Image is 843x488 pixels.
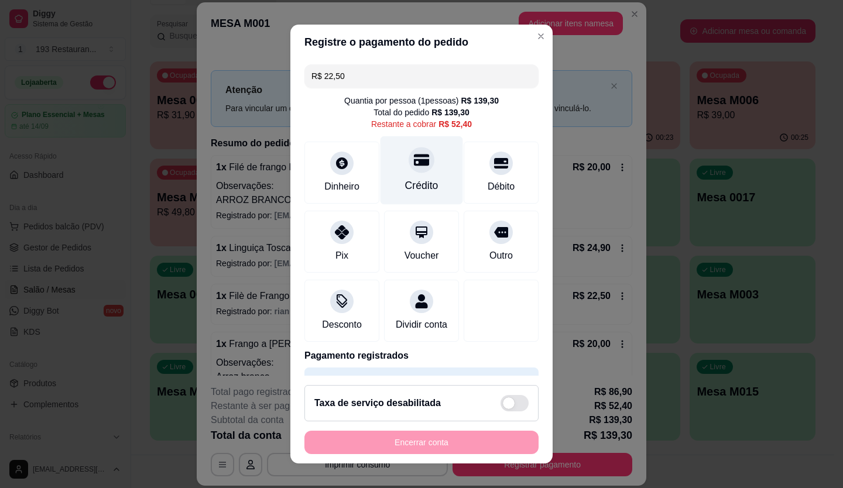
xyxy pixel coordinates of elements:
[324,180,359,194] div: Dinheiro
[335,249,348,263] div: Pix
[290,25,553,60] header: Registre o pagamento do pedido
[405,178,438,193] div: Crédito
[431,106,470,118] div: R$ 139,30
[405,249,439,263] div: Voucher
[344,95,499,106] div: Quantia por pessoa ( 1 pessoas)
[314,396,441,410] h2: Taxa de serviço desabilitada
[489,249,513,263] div: Outro
[438,118,472,130] div: R$ 52,40
[322,318,362,332] div: Desconto
[396,318,447,332] div: Dividir conta
[488,180,515,194] div: Débito
[461,95,499,106] div: R$ 139,30
[304,349,539,363] p: Pagamento registrados
[371,118,472,130] div: Restante a cobrar
[532,27,550,46] button: Close
[311,64,532,88] input: Ex.: hambúrguer de cordeiro
[373,106,470,118] div: Total do pedido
